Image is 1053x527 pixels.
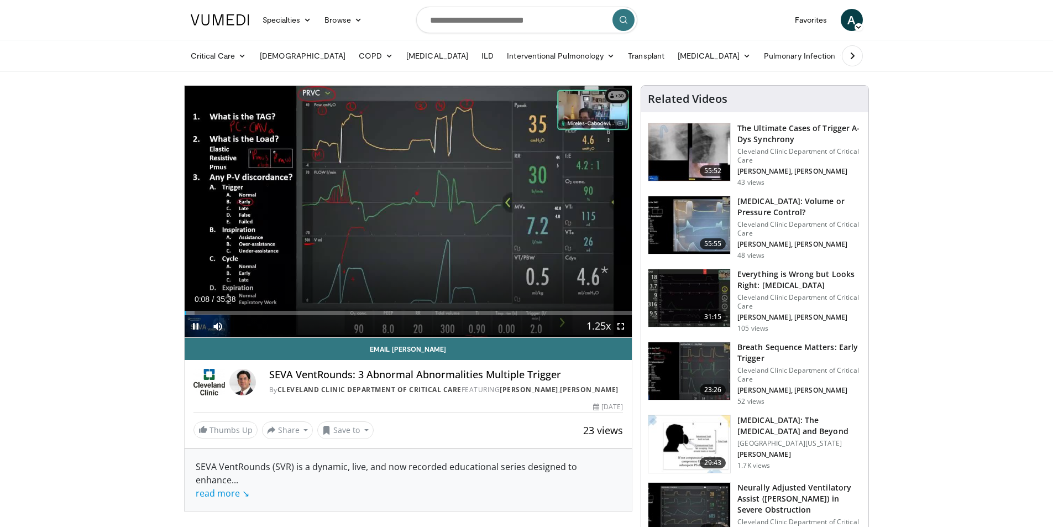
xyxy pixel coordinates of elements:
[400,45,475,67] a: [MEDICAL_DATA]
[196,474,249,499] span: ...
[195,295,209,304] span: 0:08
[737,269,862,291] h3: Everything is Wrong but Looks Right: [MEDICAL_DATA]
[737,450,862,459] p: [PERSON_NAME]
[700,311,726,322] span: 31:15
[185,86,632,338] video-js: Video Player
[196,487,249,499] a: read more ↘
[737,324,768,333] p: 105 views
[269,369,623,381] h4: SEVA VentRounds: 3 Abnormal Abnormalities Multiple Trigger
[737,397,764,406] p: 52 views
[352,45,400,67] a: COPD
[212,295,214,304] span: /
[648,123,862,187] a: 55:52 The Ultimate Cases of Trigger A-Dys Synchrony Cleveland Clinic Department of Critical Care ...
[185,311,632,315] div: Progress Bar
[184,45,253,67] a: Critical Care
[500,45,621,67] a: Interventional Pulmonology
[277,385,462,394] a: Cleveland Clinic Department of Critical Care
[253,45,352,67] a: [DEMOGRAPHIC_DATA]
[788,9,834,31] a: Favorites
[737,196,862,218] h3: [MEDICAL_DATA]: Volume or Pressure Control?
[648,269,862,333] a: 31:15 Everything is Wrong but Looks Right: [MEDICAL_DATA] Cleveland Clinic Department of Critical...
[262,421,313,439] button: Share
[737,482,862,515] h3: Neurally Adjusted Ventilatory Assist ([PERSON_NAME]) in Severe Obstruction
[671,45,757,67] a: [MEDICAL_DATA]
[648,415,862,473] a: 29:43 [MEDICAL_DATA]: The [MEDICAL_DATA] and Beyond [GEOGRAPHIC_DATA][US_STATE] [PERSON_NAME] 1.7...
[737,251,764,260] p: 48 views
[737,313,862,322] p: [PERSON_NAME], [PERSON_NAME]
[588,315,610,337] button: Playback Rate
[737,293,862,311] p: Cleveland Clinic Department of Critical Care
[700,238,726,249] span: 55:55
[737,439,862,448] p: [GEOGRAPHIC_DATA][US_STATE]
[648,196,730,254] img: 41d75500-a7ae-47ed-bba7-ff2e027f9f68.150x105_q85_crop-smart_upscale.jpg
[700,165,726,176] span: 55:52
[737,178,764,187] p: 43 views
[737,461,770,470] p: 1.7K views
[648,92,727,106] h4: Related Videos
[648,415,730,473] img: e009c484-ea1f-410a-8eb9-81856f64492e.150x105_q85_crop-smart_upscale.jpg
[185,315,207,337] button: Pause
[500,385,558,394] a: [PERSON_NAME]
[737,386,862,395] p: [PERSON_NAME], [PERSON_NAME]
[737,415,862,437] h3: [MEDICAL_DATA]: The [MEDICAL_DATA] and Beyond
[737,220,862,238] p: Cleveland Clinic Department of Critical Care
[737,123,862,145] h3: The Ultimate Cases of Trigger A-Dys Synchrony
[737,147,862,165] p: Cleveland Clinic Department of Critical Care
[737,240,862,249] p: [PERSON_NAME], [PERSON_NAME]
[583,424,623,437] span: 23 views
[475,45,500,67] a: ILD
[648,342,730,400] img: 76ca1c64-9566-45df-a909-4544a256411a.150x105_q85_crop-smart_upscale.jpg
[256,9,318,31] a: Specialties
[193,421,258,439] a: Thumbs Up
[737,342,862,364] h3: Breath Sequence Matters: Early Trigger
[841,9,863,31] a: A
[700,384,726,395] span: 23:26
[621,45,671,67] a: Transplant
[560,385,619,394] a: [PERSON_NAME]
[229,369,256,395] img: Avatar
[757,45,853,67] a: Pulmonary Infection
[185,338,632,360] a: Email [PERSON_NAME]
[196,460,621,500] div: SEVA VentRounds (SVR) is a dynamic, live, and now recorded educational series designed to enhance
[593,402,623,412] div: [DATE]
[737,366,862,384] p: Cleveland Clinic Department of Critical Care
[648,123,730,181] img: 8b90bb41-5ee2-491f-b1b5-fd07242b8618.150x105_q85_crop-smart_upscale.jpg
[191,14,249,25] img: VuMedi Logo
[317,421,374,439] button: Save to
[648,269,730,327] img: 4f9ce88d-d814-4061-9b32-4957d8bf9344.150x105_q85_crop-smart_upscale.jpg
[318,9,369,31] a: Browse
[269,385,623,395] div: By FEATURING ,
[193,369,225,395] img: Cleveland Clinic Department of Critical Care
[216,295,235,304] span: 35:38
[648,342,862,406] a: 23:26 Breath Sequence Matters: Early Trigger Cleveland Clinic Department of Critical Care [PERSON...
[737,167,862,176] p: [PERSON_NAME], [PERSON_NAME]
[648,196,862,260] a: 55:55 [MEDICAL_DATA]: Volume or Pressure Control? Cleveland Clinic Department of Critical Care [P...
[700,457,726,468] span: 29:43
[416,7,637,33] input: Search topics, interventions
[207,315,229,337] button: Mute
[610,315,632,337] button: Fullscreen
